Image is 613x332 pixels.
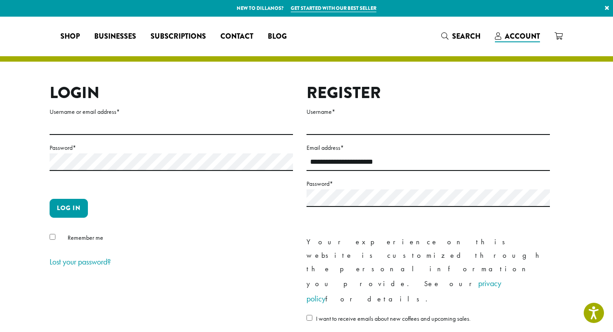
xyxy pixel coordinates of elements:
label: Password [50,142,293,153]
span: Shop [60,31,80,42]
button: Log in [50,199,88,218]
label: Password [306,178,550,189]
span: Subscriptions [151,31,206,42]
a: Get started with our best seller [291,4,376,12]
span: Search [452,31,480,41]
label: Username or email address [50,106,293,117]
a: Shop [53,29,87,44]
span: Remember me [68,233,103,242]
span: Account [505,31,540,41]
input: I want to receive emails about new coffees and upcoming sales. [306,315,312,321]
a: privacy policy [306,278,501,304]
label: Username [306,106,550,117]
h2: Register [306,83,550,103]
span: Blog [268,31,287,42]
span: Contact [220,31,253,42]
a: Search [434,29,488,44]
p: Your experience on this website is customized through the personal information you provide. See o... [306,235,550,306]
span: I want to receive emails about new coffees and upcoming sales. [316,314,471,323]
a: Lost your password? [50,256,111,267]
h2: Login [50,83,293,103]
label: Email address [306,142,550,153]
span: Businesses [94,31,136,42]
